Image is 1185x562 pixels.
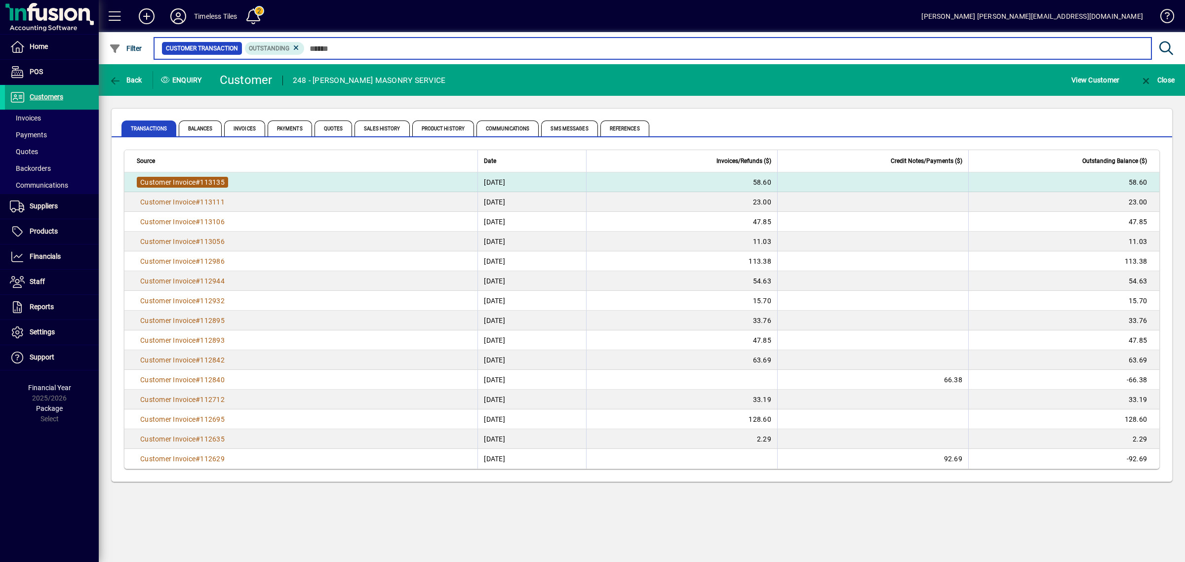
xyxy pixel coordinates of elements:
[137,355,228,365] a: Customer Invoice#112842
[1138,71,1177,89] button: Close
[10,131,47,139] span: Payments
[137,216,228,227] a: Customer Invoice#113106
[586,271,777,291] td: 54.63
[30,252,61,260] span: Financials
[5,143,99,160] a: Quotes
[477,271,586,291] td: [DATE]
[200,297,225,305] span: 112932
[224,120,265,136] span: Invoices
[137,156,155,166] span: Source
[121,120,176,136] span: Transactions
[1082,156,1147,166] span: Outstanding Balance ($)
[10,114,41,122] span: Invoices
[477,311,586,330] td: [DATE]
[600,120,649,136] span: References
[5,126,99,143] a: Payments
[196,257,200,265] span: #
[355,120,409,136] span: Sales History
[968,370,1159,390] td: -66.38
[5,60,99,84] a: POS
[586,232,777,251] td: 11.03
[200,178,225,186] span: 113135
[137,177,228,188] a: Customer Invoice#113135
[5,270,99,294] a: Staff
[1071,72,1119,88] span: View Customer
[586,212,777,232] td: 47.85
[5,219,99,244] a: Products
[477,232,586,251] td: [DATE]
[968,192,1159,212] td: 23.00
[200,198,225,206] span: 113111
[5,177,99,194] a: Communications
[586,350,777,370] td: 63.69
[200,435,225,443] span: 112635
[107,40,145,57] button: Filter
[140,356,196,364] span: Customer Invoice
[140,435,196,443] span: Customer Invoice
[477,251,586,271] td: [DATE]
[586,172,777,192] td: 58.60
[10,164,51,172] span: Backorders
[196,455,200,463] span: #
[137,394,228,405] a: Customer Invoice#112712
[412,120,474,136] span: Product History
[315,120,353,136] span: Quotes
[477,212,586,232] td: [DATE]
[196,415,200,423] span: #
[586,429,777,449] td: 2.29
[194,8,237,24] div: Timeless Tiles
[140,257,196,265] span: Customer Invoice
[30,353,54,361] span: Support
[249,45,289,52] span: Outstanding
[968,232,1159,251] td: 11.03
[140,297,196,305] span: Customer Invoice
[5,110,99,126] a: Invoices
[484,156,496,166] span: Date
[477,449,586,469] td: [DATE]
[137,434,228,444] a: Customer Invoice#112635
[200,376,225,384] span: 112840
[477,370,586,390] td: [DATE]
[968,271,1159,291] td: 54.63
[140,317,196,324] span: Customer Invoice
[477,172,586,192] td: [DATE]
[968,429,1159,449] td: 2.29
[968,390,1159,409] td: 33.19
[196,356,200,364] span: #
[968,330,1159,350] td: 47.85
[200,356,225,364] span: 112842
[10,181,68,189] span: Communications
[891,156,962,166] span: Credit Notes/Payments ($)
[140,376,196,384] span: Customer Invoice
[140,277,196,285] span: Customer Invoice
[140,178,196,186] span: Customer Invoice
[220,72,273,88] div: Customer
[200,336,225,344] span: 112893
[196,277,200,285] span: #
[200,455,225,463] span: 112629
[245,42,305,55] mat-chip: Outstanding Status: Outstanding
[586,192,777,212] td: 23.00
[30,227,58,235] span: Products
[968,212,1159,232] td: 47.85
[137,315,228,326] a: Customer Invoice#112895
[484,156,580,166] div: Date
[1130,71,1185,89] app-page-header-button: Close enquiry
[140,198,196,206] span: Customer Invoice
[5,295,99,320] a: Reports
[196,396,200,403] span: #
[477,350,586,370] td: [DATE]
[137,453,228,464] a: Customer Invoice#112629
[109,44,142,52] span: Filter
[200,415,225,423] span: 112695
[777,449,968,469] td: 92.69
[200,238,225,245] span: 113056
[99,71,153,89] app-page-header-button: Back
[5,35,99,59] a: Home
[140,218,196,226] span: Customer Invoice
[196,178,200,186] span: #
[137,335,228,346] a: Customer Invoice#112893
[30,303,54,311] span: Reports
[109,76,142,84] span: Back
[586,390,777,409] td: 33.19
